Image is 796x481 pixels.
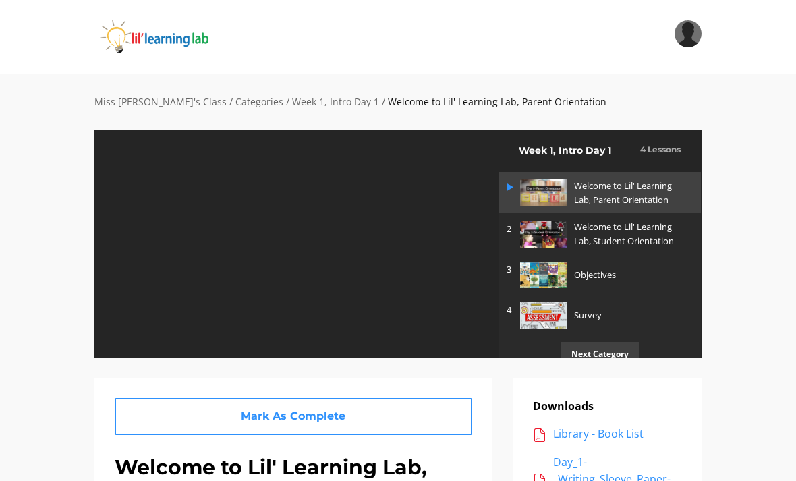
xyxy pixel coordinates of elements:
[507,303,513,317] p: 4
[94,20,248,54] img: iJObvVIsTmeLBah9dr2P_logo_360x80.png
[286,94,289,109] div: /
[640,143,681,156] h3: 4 Lessons
[520,179,567,206] img: pokPNjhbT4KuZXmZcO6I_062c1591375d357fdf5760d4ad37dc49449104ab.jpg
[499,335,701,372] a: Next Category
[499,213,701,255] a: 2 Welcome to Lil' Learning Lab, Student Orientation
[388,94,606,109] div: Welcome to Lil' Learning Lab, Parent Orientation
[229,94,233,109] div: /
[499,295,701,335] a: 4 Survey
[574,220,686,248] p: Welcome to Lil' Learning Lab, Student Orientation
[553,426,681,443] div: Library - Book List
[574,308,686,322] p: Survey
[574,268,686,282] p: Objectives
[382,94,385,109] div: /
[533,426,681,443] a: Library - Book List
[561,342,639,366] p: Next Category
[520,221,567,247] img: P7dNecRuQKm2ta1UQ2f9_388218b48c465aff1bbcd13d56f5a7dfe82d5133.jpg
[499,255,701,295] a: 3 Objectives
[292,95,379,108] a: Week 1, Intro Day 1
[533,398,681,416] p: Downloads
[675,20,702,47] img: 1a35f87c1a725237745cd4cc52e1b2ec
[507,222,513,236] p: 2
[574,179,686,207] p: Welcome to Lil' Learning Lab, Parent Orientation
[533,428,546,442] img: acrobat.png
[94,95,227,108] a: Miss [PERSON_NAME]'s Class
[519,143,633,158] h2: Week 1, Intro Day 1
[507,262,513,277] p: 3
[499,172,701,214] a: Welcome to Lil' Learning Lab, Parent Orientation
[115,398,472,435] a: Mark As Complete
[520,262,567,288] img: sJP2VW7fRgWBAypudgoU_feature-80-Best-Educational-Nature-Books-for-Kids-1280x720.jpg
[520,302,567,328] img: C0UpBnzJR5mTpcMpVuXl_Assessing-Across-Modalities.jpg
[235,95,283,108] a: Categories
